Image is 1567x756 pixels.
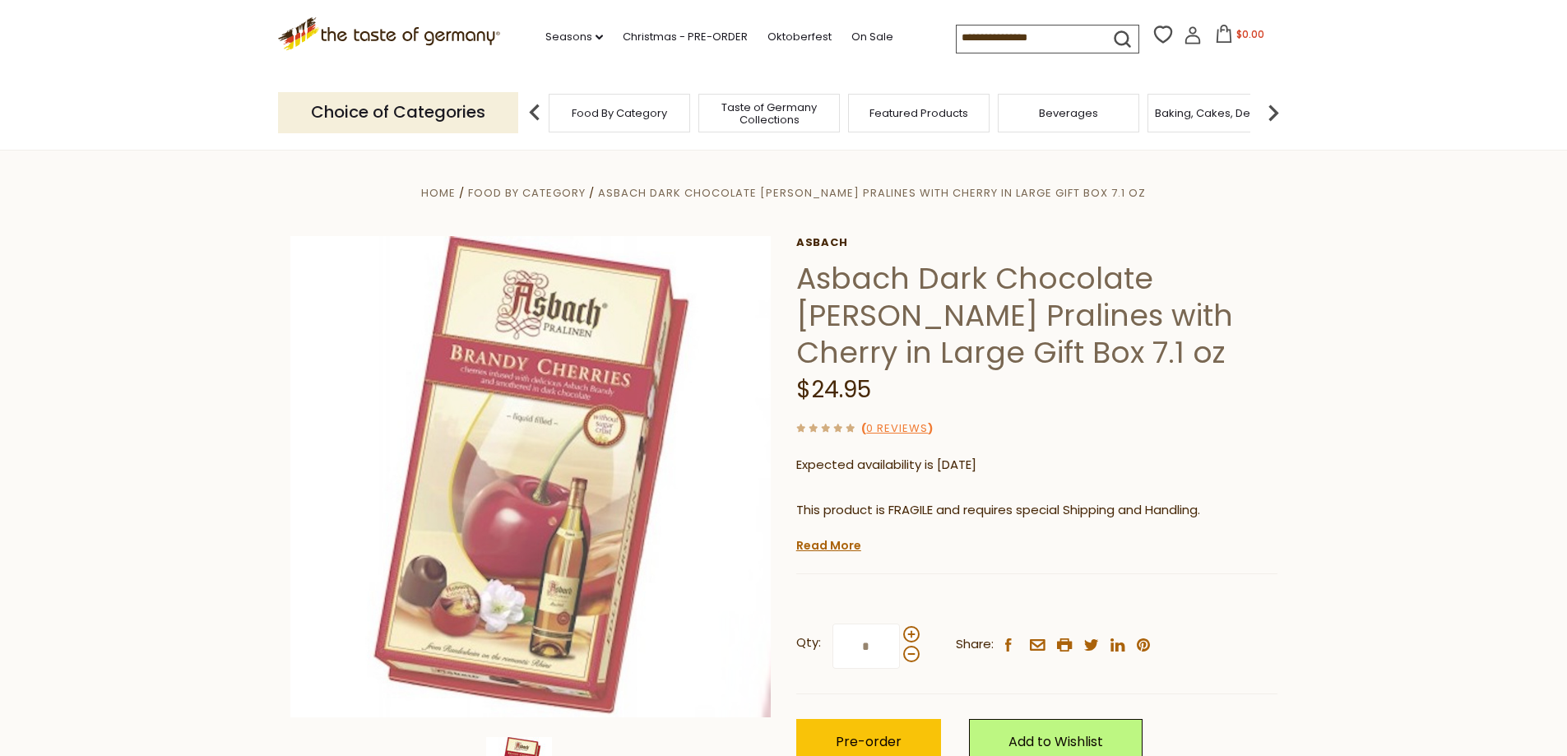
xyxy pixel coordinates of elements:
p: Choice of Categories [278,92,518,132]
h1: Asbach Dark Chocolate [PERSON_NAME] Pralines with Cherry in Large Gift Box 7.1 oz [796,260,1277,371]
strong: Qty: [796,633,821,653]
a: 0 Reviews [866,420,928,438]
a: Home [421,185,456,201]
span: $24.95 [796,373,871,406]
span: $0.00 [1236,27,1264,41]
a: Featured Products [869,107,968,119]
a: Asbach Dark Chocolate [PERSON_NAME] Pralines with Cherry in Large Gift Box 7.1 oz [598,185,1146,201]
p: This product is FRAGILE and requires special Shipping and Handling. [796,500,1277,521]
span: Pre-order [836,732,902,751]
input: Qty: [832,624,900,669]
a: Beverages [1039,107,1098,119]
img: Asbach Dark Chocolate Brandy Pralines with Cherry in Large Gift Box [290,236,772,717]
span: Share: [956,634,994,655]
a: Food By Category [468,185,586,201]
a: Seasons [545,28,603,46]
a: Asbach [796,236,1277,249]
p: Expected availability is [DATE] [796,455,1277,475]
a: Read More [796,537,861,554]
a: Christmas - PRE-ORDER [623,28,748,46]
a: Taste of Germany Collections [703,101,835,126]
a: On Sale [851,28,893,46]
a: Oktoberfest [767,28,832,46]
button: $0.00 [1205,25,1275,49]
img: next arrow [1257,96,1290,129]
img: previous arrow [518,96,551,129]
a: Food By Category [572,107,667,119]
li: We will ship this product in heat-protective, cushioned packaging and ice during warm weather mon... [812,533,1277,554]
span: ( ) [861,420,933,436]
a: Baking, Cakes, Desserts [1155,107,1282,119]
